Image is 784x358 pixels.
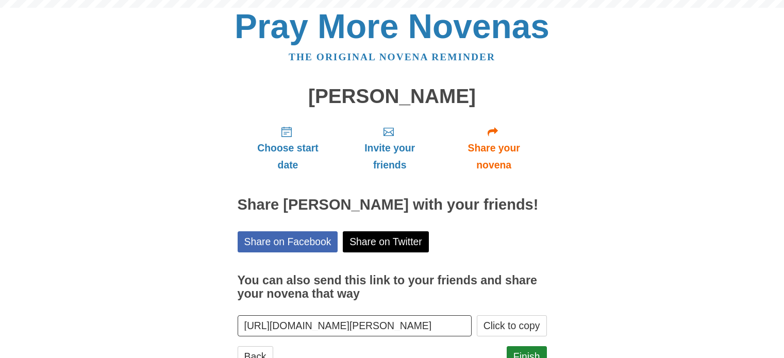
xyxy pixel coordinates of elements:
a: Share on Twitter [343,231,429,252]
a: Share your novena [441,117,547,179]
h1: [PERSON_NAME] [238,86,547,108]
a: Share on Facebook [238,231,338,252]
a: The original novena reminder [289,52,495,62]
a: Invite your friends [338,117,441,179]
span: Choose start date [248,140,328,174]
span: Share your novena [452,140,537,174]
button: Click to copy [477,315,547,336]
a: Choose start date [238,117,339,179]
h3: You can also send this link to your friends and share your novena that way [238,274,547,300]
h2: Share [PERSON_NAME] with your friends! [238,197,547,213]
a: Pray More Novenas [235,7,549,45]
span: Invite your friends [348,140,430,174]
